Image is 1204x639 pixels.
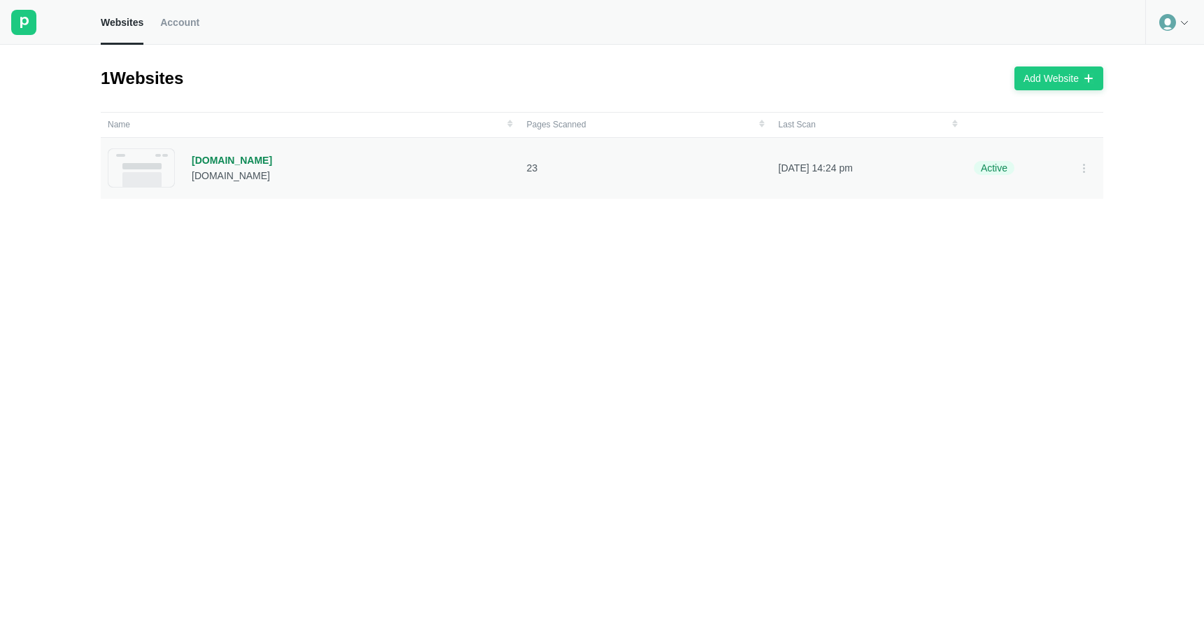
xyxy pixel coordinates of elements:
div: Add Website [1024,72,1079,85]
span: Account [160,16,199,29]
td: Name [101,112,520,137]
p: [DATE] 14:24 pm [779,162,958,174]
button: Add Website [1014,66,1103,90]
div: [DOMAIN_NAME] [192,154,272,167]
td: Last Scan [772,112,965,137]
td: Pages Scanned [520,112,772,137]
span: Websites [101,16,143,29]
p: 23 [527,162,765,174]
div: 1 Websites [101,67,183,90]
div: Active [974,161,1014,175]
div: [DOMAIN_NAME] [192,169,272,182]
